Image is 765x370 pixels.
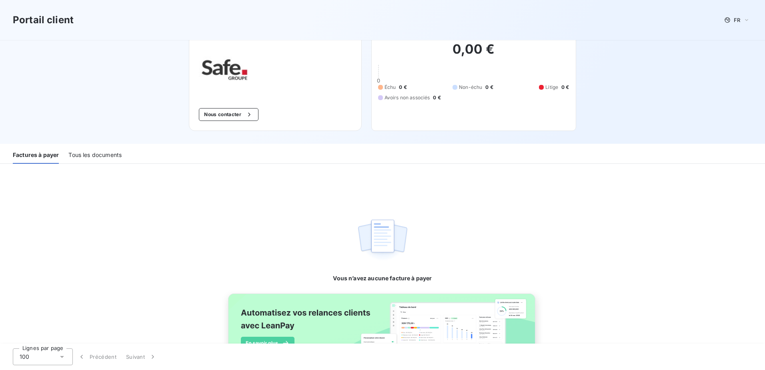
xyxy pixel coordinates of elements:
h3: Portail client [13,13,74,27]
span: 100 [20,353,29,361]
div: Tous les documents [68,147,122,164]
span: 0 € [399,84,407,91]
button: Précédent [73,348,121,365]
span: Litige [545,84,558,91]
span: 0 € [433,94,441,101]
span: Non-échu [459,84,482,91]
span: Échu [385,84,396,91]
button: Nous contacter [199,108,258,121]
span: 0 € [561,84,569,91]
span: 0 € [485,84,493,91]
h2: 0,00 € [378,41,569,65]
span: 0 [377,77,380,84]
span: Avoirs non associés [385,94,430,101]
span: Vous n’avez aucune facture à payer [333,274,432,282]
button: Suivant [121,348,162,365]
span: FR [734,17,740,23]
img: empty state [357,215,408,265]
img: Company logo [199,44,250,95]
div: Factures à payer [13,147,59,164]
